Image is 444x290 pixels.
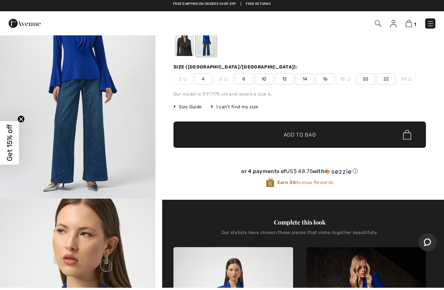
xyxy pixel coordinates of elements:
span: Add to Bag [284,133,316,141]
div: Size ([GEOGRAPHIC_DATA]/[GEOGRAPHIC_DATA]): [173,66,299,73]
img: Search [375,23,381,29]
iframe: Opens a widget where you can chat to one of our agents [418,235,436,254]
span: 1 [414,24,416,29]
a: Free shipping on orders over $99 [173,4,236,9]
span: | [240,4,241,9]
div: or 4 payments of with [173,170,426,177]
div: or 4 payments ofUS$ 48.75withSezzle Click to learn more about Sezzle [173,170,426,180]
span: US$ 48.75 [286,170,313,177]
span: 2 [173,76,192,87]
span: 8 [234,76,253,87]
button: Close teaser [17,117,25,125]
div: Our stylists have chosen these pieces that come together beautifully. [173,232,426,243]
img: 1ère Avenue [9,18,41,33]
strong: Earn 30 [277,182,296,187]
div: Complete this look [173,220,426,229]
span: Avenue Rewards [277,181,333,188]
img: Bag.svg [403,132,411,142]
div: Our model is 5'9"/175 cm and wears a size 6. [173,93,426,100]
div: Royal Sapphire 163 [196,30,216,58]
img: Sezzle [324,170,351,177]
span: 10 [255,76,274,87]
a: 1ère Avenue [9,21,41,29]
span: 14 [295,76,314,87]
span: Size Guide [173,106,202,112]
span: 24 [397,76,416,87]
img: ring-m.svg [347,79,351,83]
span: 12 [275,76,294,87]
span: 22 [377,76,395,87]
img: Avenue Rewards [266,180,274,190]
div: Black [175,30,194,58]
span: 4 [194,76,213,87]
span: Get 15% off [5,127,14,164]
a: 1 [406,21,416,30]
div: I can't find my size [211,106,258,112]
img: ring-m.svg [183,79,187,83]
img: Menu [427,22,434,30]
img: ring-m.svg [408,79,412,83]
span: 16 [316,76,335,87]
img: ring-m.svg [224,79,228,83]
img: My Info [390,22,397,30]
span: 6 [214,76,233,87]
span: 20 [356,76,375,87]
a: Free Returns [246,4,271,9]
button: Add to Bag [173,124,426,150]
span: 18 [336,76,355,87]
img: Shopping Bag [406,22,412,29]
